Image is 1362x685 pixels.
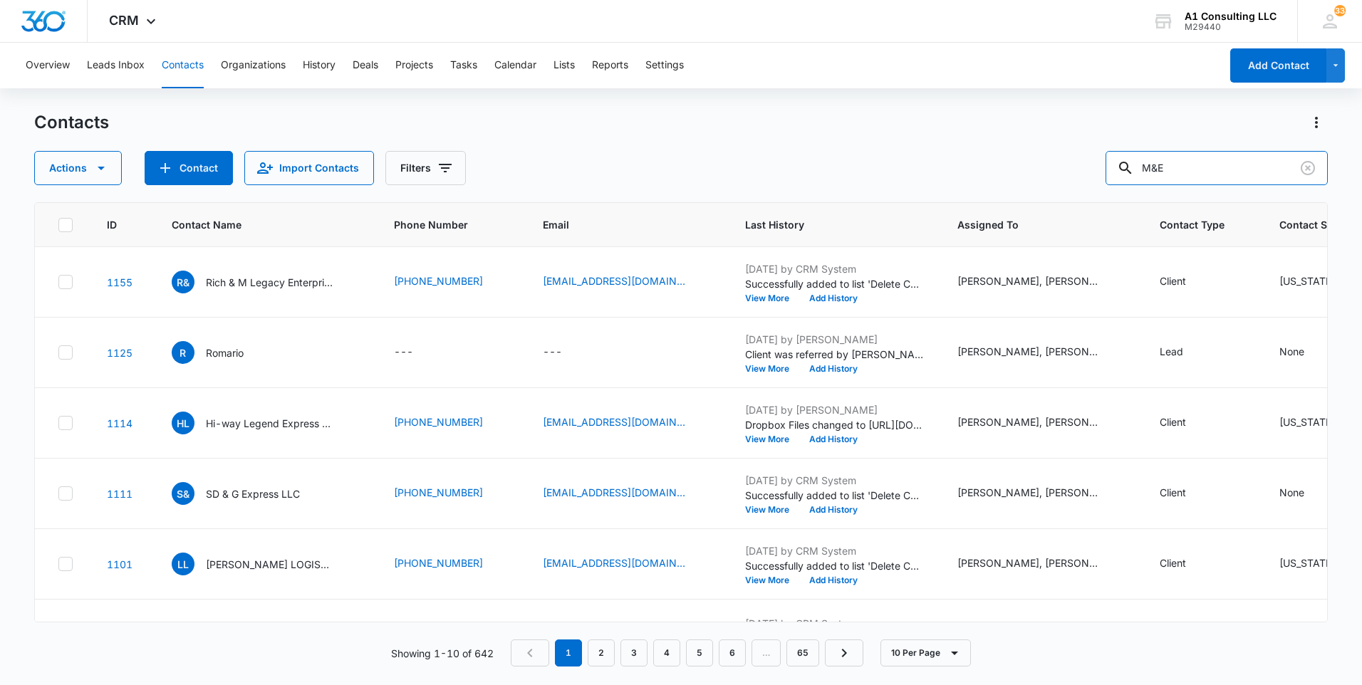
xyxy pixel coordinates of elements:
[206,275,334,290] p: Rich & M Legacy Enterprises LLC
[957,555,1126,572] div: Assigned To - Arisa Sawyer, Israel Moreno, Jeannette Uribe, Laura Henry, Michelle Jackson, Quarte...
[26,43,70,88] button: Overview
[1160,414,1212,432] div: Contact Type - Client - Select to Edit Field
[1279,555,1335,570] div: [US_STATE]
[394,555,509,572] div: Phone Number - 9739682355 - Select to Edit Field
[172,412,194,434] span: HL
[1185,11,1277,22] div: account name
[543,485,711,502] div: Email - DevonGraham67@icloud.com - Select to Edit Field
[799,294,868,303] button: Add History
[394,344,439,361] div: Phone Number - - Select to Edit Field
[353,43,378,88] button: Deals
[1279,273,1361,291] div: Contact Status - New Jersey - Select to Edit Field
[1305,111,1328,134] button: Actions
[588,639,615,666] a: Page 2
[394,217,509,232] span: Phone Number
[1160,485,1186,500] div: Client
[745,558,923,573] p: Successfully added to list 'Delete Contact '.
[1160,555,1212,572] div: Contact Type - Client - Select to Edit Field
[543,414,685,429] a: [EMAIL_ADDRESS][DOMAIN_NAME]
[745,473,923,488] p: [DATE] by CRM System
[172,341,269,364] div: Contact Name - Romario - Select to Edit Field
[87,43,145,88] button: Leads Inbox
[645,43,684,88] button: Settings
[172,412,360,434] div: Contact Name - Hi-way Legend Express Corporation - Select to Edit Field
[391,646,494,661] p: Showing 1-10 of 642
[172,482,194,505] span: S&
[957,485,1126,502] div: Assigned To - Arisa Sawyer, Israel Moreno, Jeannette Uribe, Laura Henry, Michelle Jackson, Quarte...
[745,294,799,303] button: View More
[880,639,971,666] button: 10 Per Page
[1279,485,1330,502] div: Contact Status - None - Select to Edit Field
[145,151,233,185] button: Add Contact
[1160,273,1186,288] div: Client
[1160,344,1209,361] div: Contact Type - Lead - Select to Edit Field
[172,482,326,505] div: Contact Name - SD & G Express LLC - Select to Edit Field
[394,344,413,361] div: ---
[172,217,339,232] span: Contact Name
[825,639,863,666] a: Next Page
[1279,485,1304,500] div: None
[592,43,628,88] button: Reports
[553,43,575,88] button: Lists
[543,555,685,570] a: [EMAIL_ADDRESS][DOMAIN_NAME]
[957,217,1105,232] span: Assigned To
[1160,555,1186,570] div: Client
[1334,5,1346,16] span: 33
[1160,414,1186,429] div: Client
[172,271,194,293] span: R&
[957,273,1126,291] div: Assigned To - Arisa Sawyer, Israel Moreno, Jeannette Uribe, Laura Henry, Michelle Jackson, Quarte...
[745,435,799,444] button: View More
[653,639,680,666] a: Page 4
[799,506,868,514] button: Add History
[1230,48,1326,83] button: Add Contact
[799,365,868,373] button: Add History
[1160,273,1212,291] div: Contact Type - Client - Select to Edit Field
[555,639,582,666] em: 1
[394,414,483,429] a: [PHONE_NUMBER]
[745,261,923,276] p: [DATE] by CRM System
[543,485,685,500] a: [EMAIL_ADDRESS][DOMAIN_NAME]
[1279,344,1304,359] div: None
[719,639,746,666] a: Page 6
[107,558,132,570] a: Navigate to contact details page for Lema LOGISTICS CORPORATION
[543,217,690,232] span: Email
[799,435,868,444] button: Add History
[34,112,109,133] h1: Contacts
[1185,22,1277,32] div: account id
[494,43,536,88] button: Calendar
[957,485,1100,500] div: [PERSON_NAME], [PERSON_NAME], [PERSON_NAME], [PERSON_NAME], [PERSON_NAME], Quarterly Taxes, [PERS...
[745,417,923,432] p: Dropbox Files changed to [URL][DOMAIN_NAME].
[244,151,374,185] button: Import Contacts
[107,488,132,500] a: Navigate to contact details page for SD & G Express LLC
[745,506,799,514] button: View More
[221,43,286,88] button: Organizations
[162,43,204,88] button: Contacts
[786,639,819,666] a: Page 65
[34,151,122,185] button: Actions
[745,347,923,362] p: Client was referred by [PERSON_NAME] He wants to use a PA company to operate his business and a [...
[543,555,711,572] div: Email - lemajustin7@gmail.com - Select to Edit Field
[799,576,868,585] button: Add History
[394,485,483,500] a: [PHONE_NUMBER]
[1334,5,1346,16] div: notifications count
[1296,157,1319,179] button: Clear
[543,273,711,291] div: Email - richandmlegacy@gmail.com - Select to Edit Field
[1279,217,1352,232] span: Contact Status
[394,485,509,502] div: Phone Number - 2018880654 - Select to Edit Field
[745,488,923,503] p: Successfully added to list 'Delete Contact '.
[1279,344,1330,361] div: Contact Status - None - Select to Edit Field
[206,416,334,431] p: Hi-way Legend Express Corporation
[543,273,685,288] a: [EMAIL_ADDRESS][DOMAIN_NAME]
[107,276,132,288] a: Navigate to contact details page for Rich & M Legacy Enterprises LLC
[957,414,1126,432] div: Assigned To - Arisa Sawyer, Israel Moreno, Jeannette Uribe, Laura Henry, Michelle Jackson, Quarte...
[1279,273,1335,288] div: [US_STATE]
[394,414,509,432] div: Phone Number - 9292314429 - Select to Edit Field
[107,217,117,232] span: ID
[394,555,483,570] a: [PHONE_NUMBER]
[745,616,923,631] p: [DATE] by CRM System
[1279,414,1361,432] div: Contact Status - New Jersey - Select to Edit Field
[745,276,923,291] p: Successfully added to list 'Delete Contact '.
[745,365,799,373] button: View More
[172,553,360,575] div: Contact Name - Lema LOGISTICS CORPORATION - Select to Edit Field
[172,553,194,575] span: LL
